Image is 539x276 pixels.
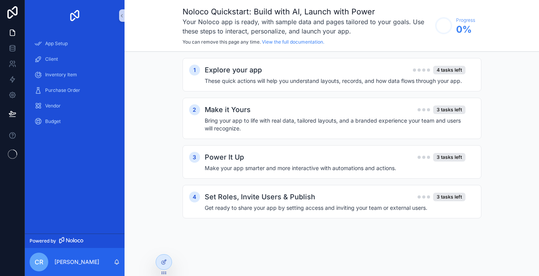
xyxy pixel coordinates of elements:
span: Budget [45,118,61,125]
h1: Noloco Quickstart: Build with AI, Launch with Power [183,6,431,17]
a: App Setup [30,37,120,51]
span: You can remove this page any time. [183,39,261,45]
img: App logo [68,9,81,22]
span: 0 % [456,23,475,36]
span: Progress [456,17,475,23]
span: App Setup [45,40,68,47]
span: Inventory Item [45,72,77,78]
div: 3 [189,152,200,163]
h4: These quick actions will help you understand layouts, records, and how data flows through your app. [205,77,465,85]
h2: Explore your app [205,65,262,76]
div: 2 [189,104,200,115]
span: Purchase Order [45,87,80,93]
a: Purchase Order [30,83,120,97]
h2: Power It Up [205,152,244,163]
a: Vendor [30,99,120,113]
a: View the full documentation. [262,39,324,45]
span: Powered by [30,238,56,244]
div: 4 [189,192,200,202]
a: Budget [30,114,120,128]
p: [PERSON_NAME] [54,258,99,266]
div: 3 tasks left [433,105,465,114]
h2: Set Roles, Invite Users & Publish [205,192,315,202]
span: Client [45,56,58,62]
a: Client [30,52,120,66]
h2: Make it Yours [205,104,251,115]
div: scrollable content [125,52,539,240]
span: Vendor [45,103,61,109]
div: 1 [189,65,200,76]
h4: Get ready to share your app by setting access and inviting your team or external users. [205,204,465,212]
a: Inventory Item [30,68,120,82]
div: 4 tasks left [433,66,465,74]
div: 3 tasks left [433,153,465,162]
h3: Your Noloco app is ready, with sample data and pages tailored to your goals. Use these steps to i... [183,17,431,36]
h4: Bring your app to life with real data, tailored layouts, and a branded experience your team and u... [205,117,465,132]
div: scrollable content [25,31,125,139]
a: Powered by [25,234,125,248]
div: 3 tasks left [433,193,465,201]
h4: Make your app smarter and more interactive with automations and actions. [205,164,465,172]
span: CR [35,257,43,267]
